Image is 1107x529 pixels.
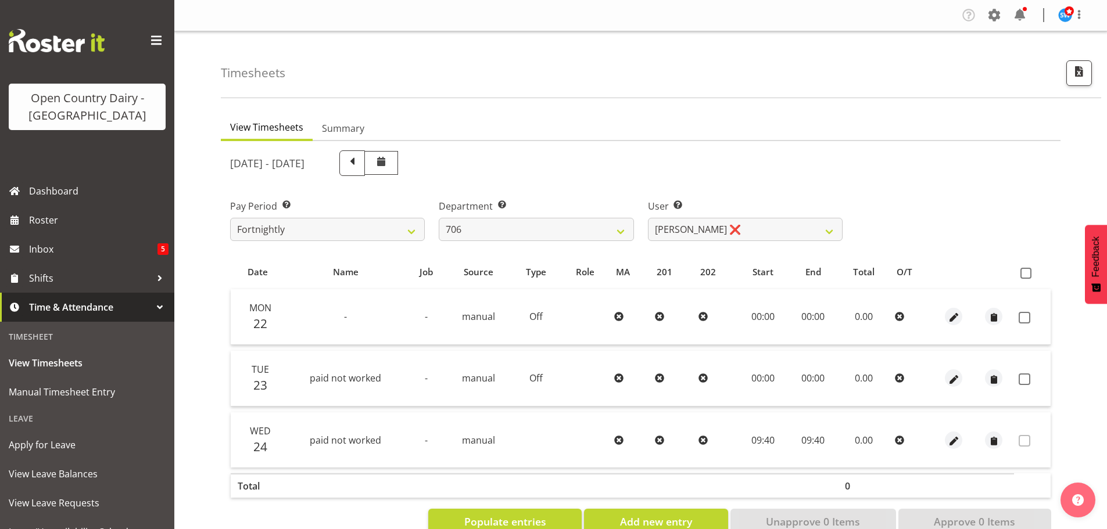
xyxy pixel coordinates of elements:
span: Apply for Leave [9,436,166,454]
td: 00:00 [789,351,837,406]
span: Manual Timesheet Entry [9,383,166,401]
td: 00:00 [737,289,789,345]
span: View Timesheets [9,354,166,372]
th: 0 [838,473,890,498]
td: 0.00 [838,412,890,467]
img: help-xxl-2.png [1072,494,1084,506]
td: 0.00 [838,351,890,406]
span: Wed [250,424,271,437]
h4: Timesheets [221,66,285,80]
span: paid not worked [310,434,381,447]
span: Role [576,265,594,279]
span: Name [333,265,359,279]
span: Unapprove 0 Items [766,514,860,529]
span: Job [420,265,433,279]
span: Type [526,265,546,279]
span: manual [462,434,495,447]
img: Rosterit website logo [9,29,105,52]
img: steve-webb7510.jpg [1058,8,1072,22]
span: Tue [252,363,269,376]
span: manual [462,372,495,384]
span: 5 [157,243,169,255]
span: Source [464,265,493,279]
span: View Leave Balances [9,465,166,483]
span: Dashboard [29,182,169,200]
span: End [805,265,821,279]
td: Off [511,351,561,406]
a: Manual Timesheet Entry [3,377,171,406]
span: Shifts [29,269,151,287]
span: Total [853,265,875,279]
div: Timesheet [3,325,171,348]
span: Inbox [29,240,157,258]
span: - [425,434,428,447]
span: Approve 0 Items [934,514,1015,529]
div: Leave [3,406,171,430]
div: Open Country Dairy - [GEOGRAPHIC_DATA] [20,89,154,124]
td: 00:00 [789,289,837,345]
td: 0.00 [838,289,890,345]
span: Populate entries [464,514,546,529]
span: paid not worked [310,372,381,384]
span: manual [462,310,495,323]
span: - [344,310,347,323]
span: O/T [897,265,912,279]
span: View Timesheets [230,120,303,134]
span: Roster [29,211,169,229]
button: Feedback - Show survey [1085,225,1107,304]
td: 09:40 [737,412,789,467]
label: Pay Period [230,199,425,213]
span: - [425,310,428,323]
span: MA [616,265,630,279]
label: User [648,199,843,213]
span: Date [248,265,268,279]
span: Add new entry [620,514,692,529]
a: View Timesheets [3,348,171,377]
td: 09:40 [789,412,837,467]
span: - [425,372,428,384]
span: Mon [249,301,271,314]
span: 22 [253,315,267,332]
span: Time & Attendance [29,298,151,316]
button: Export CSV [1066,60,1092,86]
th: Total [231,473,285,498]
span: 201 [657,265,672,279]
span: 23 [253,377,267,393]
td: Off [511,289,561,345]
a: Apply for Leave [3,430,171,459]
label: Department [439,199,633,213]
h5: [DATE] - [DATE] [230,157,304,170]
a: View Leave Requests [3,488,171,517]
a: View Leave Balances [3,459,171,488]
span: 24 [253,438,267,455]
span: View Leave Requests [9,494,166,512]
td: 00:00 [737,351,789,406]
span: Start [753,265,773,279]
span: Feedback [1091,236,1101,277]
span: 202 [700,265,716,279]
span: Summary [322,121,364,135]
